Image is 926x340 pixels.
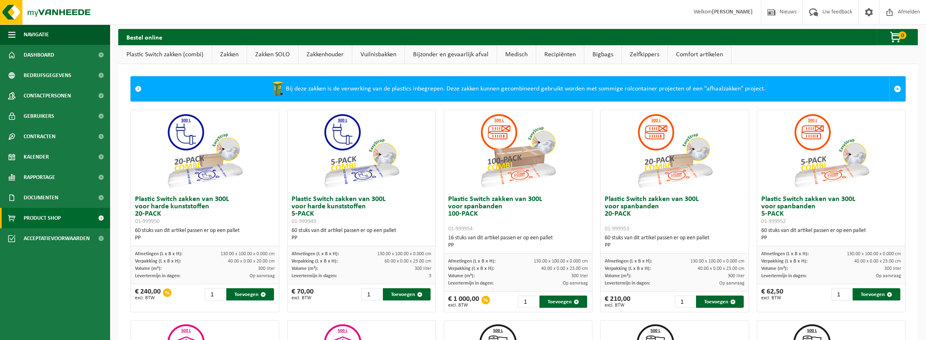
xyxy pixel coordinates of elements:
span: 130.00 x 100.00 x 0.000 cm [534,259,588,264]
button: Toevoegen [696,296,744,308]
span: Product Shop [24,208,61,228]
span: Afmetingen (L x B x H): [448,259,495,264]
div: PP [292,234,431,242]
span: 40.00 x 0.00 x 23.00 cm [541,266,588,271]
span: 01-999949 [292,219,316,225]
span: 300 liter [258,266,275,271]
div: € 210,00 [605,296,630,308]
input: 1 [518,296,538,308]
span: 130.00 x 100.00 x 0.000 cm [690,259,745,264]
span: Verpakking (L x B x H): [448,266,494,271]
span: Contactpersonen [24,86,71,106]
a: Recipiënten [536,45,584,64]
div: 60 stuks van dit artikel passen er op een pallet [135,227,275,242]
img: 01-999950 [164,110,245,192]
a: Vuilnisbakken [352,45,404,64]
span: Levertermijn in dagen: [135,274,180,278]
span: 01-999953 [605,226,629,232]
h2: Bestel online [118,29,170,45]
div: Bij deze zakken is de verwerking van de plastics inbegrepen. Deze zakken kunnen gecombineerd gebr... [146,77,889,101]
h3: Plastic Switch zakken van 300L voor spanbanden 100-PACK [448,196,588,232]
span: 3 [429,274,431,278]
button: Toevoegen [383,288,431,300]
div: € 240,00 [135,288,161,300]
span: Op aanvraag [876,274,901,278]
h3: Plastic Switch zakken van 300L voor harde kunststoffen 20-PACK [135,196,275,225]
span: Op aanvraag [250,274,275,278]
a: Zakken SOLO [247,45,298,64]
input: 1 [675,296,695,308]
span: Op aanvraag [563,281,588,286]
span: 300 liter [571,274,588,278]
span: Rapportage [24,167,55,188]
div: PP [135,234,275,242]
span: Volume (m³): [292,266,318,271]
div: 60 stuks van dit artikel passen er op een pallet [292,227,431,242]
span: Verpakking (L x B x H): [761,259,807,264]
span: 130.00 x 100.00 x 0.000 cm [221,252,275,256]
h3: Plastic Switch zakken van 300L voor spanbanden 20-PACK [605,196,745,232]
span: excl. BTW [135,296,161,300]
button: 0 [876,29,917,45]
span: Bedrijfsgegevens [24,65,71,86]
a: Bijzonder en gevaarlijk afval [405,45,497,64]
a: Plastic Switch zakken (combi) [118,45,212,64]
span: 300 liter [415,266,431,271]
span: Volume (m³): [135,266,161,271]
span: Levertermijn in dagen: [605,281,650,286]
span: Levertermijn in dagen: [448,281,493,286]
a: Bigbags [584,45,621,64]
div: 60 stuks van dit artikel passen er op een pallet [605,234,745,249]
span: Verpakking (L x B x H): [605,266,651,271]
button: Toevoegen [853,288,900,300]
span: Documenten [24,188,58,208]
span: 01-999954 [448,226,473,232]
span: excl. BTW [605,303,630,308]
strong: [PERSON_NAME] [712,9,753,15]
span: Afmetingen (L x B x H): [292,252,339,256]
span: Volume (m³): [605,274,631,278]
span: 40.00 x 0.00 x 20.00 cm [228,259,275,264]
span: Verpakking (L x B x H): [292,259,338,264]
span: Afmetingen (L x B x H): [135,252,182,256]
a: Comfort artikelen [668,45,731,64]
div: € 70,00 [292,288,314,300]
span: 01-999952 [761,219,786,225]
div: PP [605,242,745,249]
span: Volume (m³): [761,266,788,271]
img: 01-999952 [791,110,872,192]
div: 60 stuks van dit artikel passen er op een pallet [761,227,901,242]
span: Levertermijn in dagen: [292,274,337,278]
h3: Plastic Switch zakken van 300L voor spanbanden 5-PACK [761,196,901,225]
span: 40.00 x 0.00 x 23.00 cm [854,259,901,264]
img: 01-999953 [634,110,716,192]
span: Afmetingen (L x B x H): [761,252,809,256]
button: Toevoegen [226,288,274,300]
span: Levertermijn in dagen: [761,274,807,278]
a: Zakken [212,45,247,64]
span: excl. BTW [292,296,314,300]
span: excl. BTW [448,303,479,308]
span: 300 liter [884,266,901,271]
span: excl. BTW [761,296,783,300]
input: 1 [361,288,382,300]
span: 130.00 x 100.00 x 0.000 cm [377,252,431,256]
button: Toevoegen [539,296,587,308]
div: PP [448,242,588,249]
div: PP [761,234,901,242]
span: Gebruikers [24,106,54,126]
span: Navigatie [24,24,49,45]
span: Kalender [24,147,49,167]
input: 1 [205,288,225,300]
span: 0 [898,31,906,39]
h3: Plastic Switch zakken van 300L voor harde kunststoffen 5-PACK [292,196,431,225]
span: Op aanvraag [719,281,745,286]
span: 130.00 x 100.00 x 0.000 cm [847,252,901,256]
img: WB-0240-HPE-GN-50.png [270,81,286,97]
span: 01-999950 [135,219,159,225]
a: Medisch [497,45,536,64]
span: Volume (m³): [448,274,475,278]
span: Contracten [24,126,55,147]
a: Zakkenhouder [298,45,352,64]
span: 40.00 x 0.00 x 23.00 cm [698,266,745,271]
